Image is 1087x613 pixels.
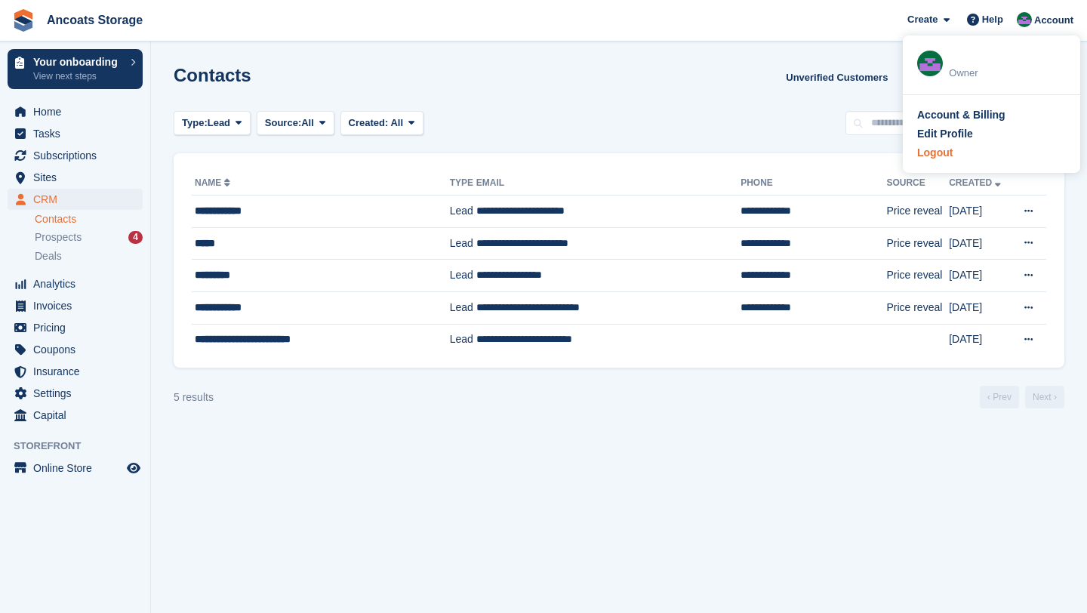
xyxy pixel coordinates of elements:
div: 5 results [174,390,214,405]
a: menu [8,273,143,294]
th: Phone [741,171,886,196]
h1: Contacts [174,65,251,85]
div: Logout [917,145,953,161]
span: All [301,116,314,131]
a: menu [8,145,143,166]
span: Tasks [33,123,124,144]
span: Settings [33,383,124,404]
a: Ancoats Storage [41,8,149,32]
a: Your onboarding View next steps [8,49,143,89]
a: Preview store [125,459,143,477]
span: Analytics [33,273,124,294]
a: menu [8,317,143,338]
a: Created [949,177,1004,188]
button: Created: All [340,111,423,136]
a: Account & Billing [917,107,1066,123]
span: Deals [35,249,62,263]
span: Lead [208,116,230,131]
td: Lead [450,291,476,324]
a: menu [8,405,143,426]
a: Unverified Customers [780,65,894,90]
span: Invoices [33,295,124,316]
span: Subscriptions [33,145,124,166]
a: Name [195,177,233,188]
td: Lead [450,324,476,356]
button: Type: Lead [174,111,251,136]
p: View next steps [33,69,123,83]
a: menu [8,123,143,144]
a: menu [8,101,143,122]
a: Edit Profile [917,126,1066,142]
img: stora-icon-8386f47178a22dfd0bd8f6a31ec36ba5ce8667c1dd55bd0f319d3a0aa187defe.svg [12,9,35,32]
span: Create [907,12,938,27]
span: CRM [33,189,124,210]
span: Online Store [33,457,124,479]
span: All [390,117,403,128]
td: Price reveal [886,260,949,292]
a: menu [8,167,143,188]
td: Price reveal [886,196,949,228]
a: Prospects 4 [35,229,143,245]
div: 4 [128,231,143,244]
div: Edit Profile [917,126,973,142]
nav: Page [977,386,1067,408]
a: Next [1025,386,1064,408]
a: menu [8,383,143,404]
td: [DATE] [949,196,1011,228]
span: Account [1034,13,1073,28]
a: menu [8,339,143,360]
a: Logout [917,145,1066,161]
a: Contacts [35,212,143,226]
th: Email [476,171,741,196]
a: Deals [35,248,143,264]
div: Owner [949,66,1066,81]
span: Type: [182,116,208,131]
td: Lead [450,260,476,292]
a: Previous [980,386,1019,408]
span: Storefront [14,439,150,454]
span: Source: [265,116,301,131]
th: Type [450,171,476,196]
span: Coupons [33,339,124,360]
span: Help [982,12,1003,27]
td: [DATE] [949,324,1011,356]
button: Source: All [257,111,334,136]
td: Price reveal [886,291,949,324]
td: [DATE] [949,227,1011,260]
div: Account & Billing [917,107,1005,123]
span: Home [33,101,124,122]
a: menu [8,361,143,382]
a: menu [8,457,143,479]
span: Capital [33,405,124,426]
td: [DATE] [949,260,1011,292]
span: Created: [349,117,389,128]
td: Price reveal [886,227,949,260]
td: [DATE] [949,291,1011,324]
th: Source [886,171,949,196]
button: Export [900,65,966,90]
a: menu [8,295,143,316]
span: Prospects [35,230,82,245]
span: Pricing [33,317,124,338]
a: menu [8,189,143,210]
p: Your onboarding [33,57,123,67]
td: Lead [450,227,476,260]
td: Lead [450,196,476,228]
span: Sites [33,167,124,188]
span: Insurance [33,361,124,382]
